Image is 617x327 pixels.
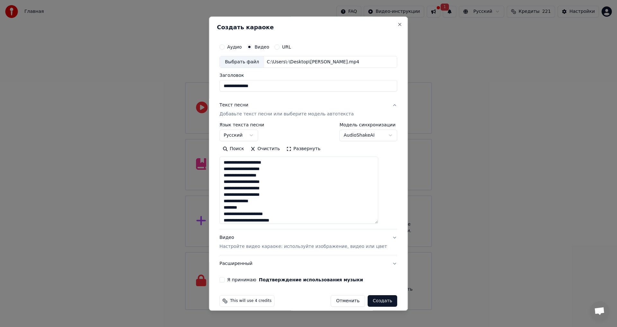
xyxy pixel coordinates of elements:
button: Развернуть [283,144,324,154]
label: URL [282,45,291,49]
span: This will use 4 credits [230,299,272,304]
div: Видео [219,235,387,250]
p: Добавьте текст песни или выберите модель автотекста [219,111,354,118]
label: Аудио [227,45,242,49]
div: Выбрать файл [220,56,264,68]
div: Текст песни [219,102,248,109]
label: Видео [255,45,269,49]
button: Отменить [331,295,365,307]
div: C:\Users\-\Desktop\[PERSON_NAME].mp4 [264,59,362,65]
label: Я принимаю [227,278,363,282]
button: Расширенный [219,256,397,272]
button: Создать [368,295,397,307]
button: Очистить [247,144,283,154]
label: Язык текста песни [219,123,264,127]
button: Текст песниДобавьте текст песни или выберите модель автотекста [219,97,397,123]
h2: Создать караоке [217,24,400,30]
div: Текст песниДобавьте текст песни или выберите модель автотекста [219,123,397,229]
button: Поиск [219,144,247,154]
p: Настройте видео караоке: используйте изображение, видео или цвет [219,244,387,250]
button: ВидеоНастройте видео караоке: используйте изображение, видео или цвет [219,230,397,255]
label: Модель синхронизации [340,123,398,127]
button: Я принимаю [259,278,363,282]
label: Заголовок [219,73,397,78]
